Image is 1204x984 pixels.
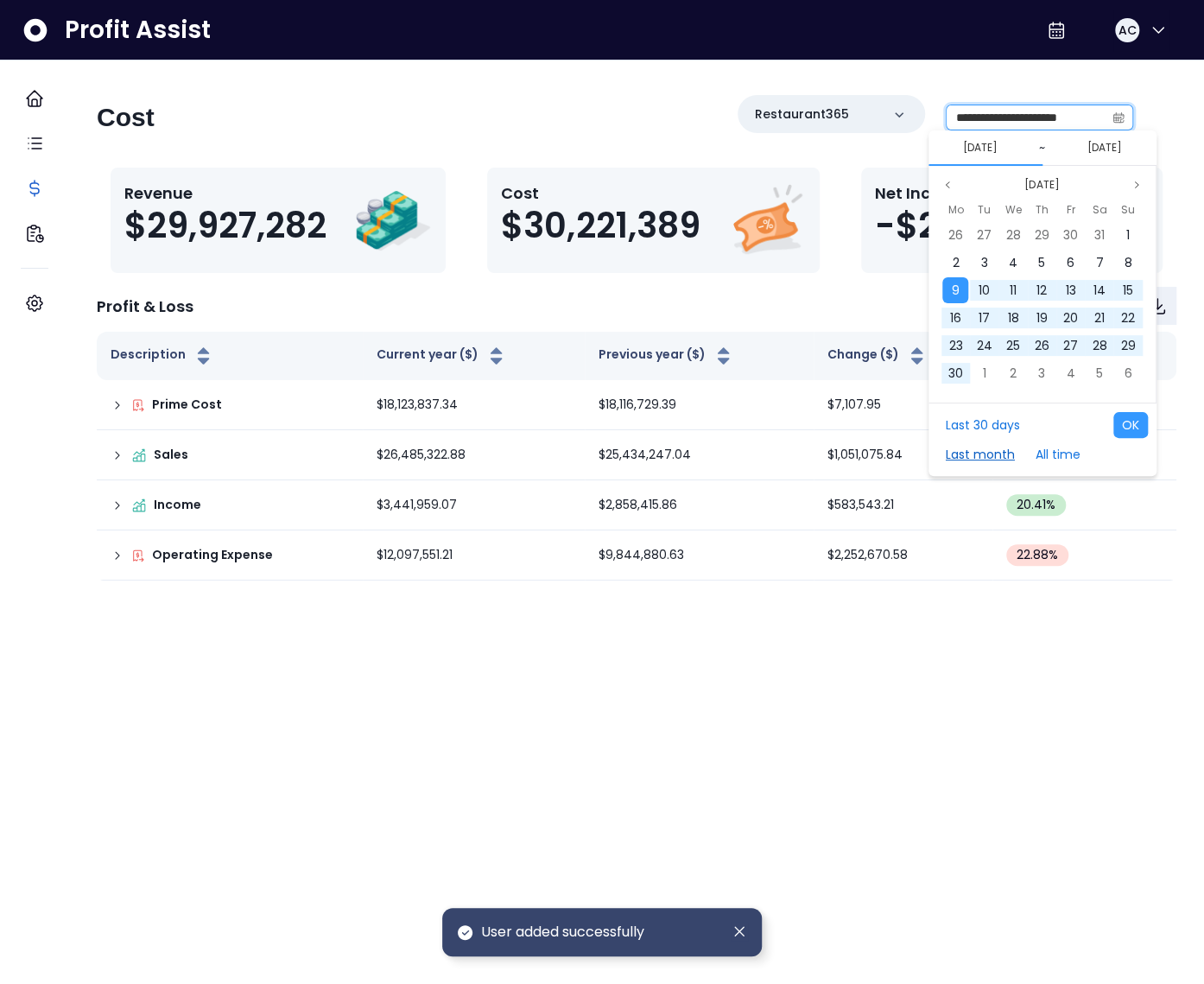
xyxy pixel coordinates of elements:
div: 06 Oct 2024 [1113,359,1142,387]
span: 5 [1038,254,1045,271]
span: 20.41 % [1017,496,1055,514]
span: 20 [1063,309,1078,327]
div: 10 Sep 2024 [970,276,998,304]
span: 15 [1123,282,1133,299]
div: Sunday [1113,199,1142,221]
div: 03 Oct 2024 [1028,359,1056,387]
span: 10 [979,282,990,299]
div: 22 Sep 2024 [1113,304,1142,332]
div: 23 Sep 2024 [941,332,970,359]
button: Download [1138,287,1176,325]
p: Sales [154,446,188,464]
button: All time [1027,441,1089,467]
td: $9,844,880.63 [585,530,814,581]
div: Tuesday [970,199,998,221]
span: 25 [1006,337,1020,354]
span: Th [1036,200,1049,220]
div: 05 Sep 2024 [1028,249,1056,276]
div: 02 Sep 2024 [941,249,970,276]
svg: page next [1131,180,1142,190]
p: Restaurant365 [755,105,849,124]
div: 29 Aug 2024 [1028,221,1056,249]
span: 9 [952,282,960,299]
span: Su [1121,200,1135,220]
div: 17 Sep 2024 [970,304,998,332]
div: 19 Sep 2024 [1028,304,1056,332]
div: 04 Sep 2024 [998,249,1027,276]
span: 1 [983,365,986,382]
div: 11 Sep 2024 [998,276,1027,304]
button: Select start date [956,137,1004,158]
div: 01 Sep 2024 [1113,221,1142,249]
div: 29 Sep 2024 [1113,332,1142,359]
span: 19 [1036,309,1048,327]
span: 6 [1067,254,1074,271]
button: Last 30 days [937,412,1029,438]
span: User added successfully [481,922,644,943]
span: Mo [947,200,963,220]
span: 2 [952,254,959,271]
span: 30 [948,365,963,382]
div: 06 Sep 2024 [1056,249,1085,276]
div: 21 Sep 2024 [1085,304,1113,332]
div: Sep 2024 [941,199,1143,387]
p: Income [154,496,201,514]
img: Cost [728,181,806,259]
button: Select end date [1080,137,1129,158]
div: 30 Aug 2024 [1056,221,1085,249]
button: Previous month [937,175,958,195]
div: 28 Sep 2024 [1085,332,1113,359]
span: 28 [1005,226,1020,244]
span: 4 [1009,254,1017,271]
span: 31 [1094,226,1105,244]
td: $25,434,247.04 [585,430,814,480]
span: 13 [1065,282,1075,299]
span: 16 [950,309,961,327]
td: $26,485,322.88 [363,430,584,480]
div: 12 Sep 2024 [1028,276,1056,304]
div: 27 Sep 2024 [1056,332,1085,359]
button: Select month [1017,175,1066,195]
div: 26 Aug 2024 [941,221,970,249]
span: 3 [981,254,988,271]
span: 3 [1038,365,1045,382]
div: 14 Sep 2024 [1085,276,1113,304]
h2: Cost [97,102,155,133]
div: 02 Oct 2024 [998,359,1027,387]
td: $18,123,837.34 [363,380,584,430]
td: $3,441,959.07 [363,480,584,530]
td: $583,543.21 [814,480,992,530]
span: 28 [1092,337,1106,354]
p: Prime Cost [152,396,222,414]
button: Last month [937,441,1023,467]
img: Revenue [354,181,432,259]
svg: page previous [942,180,953,190]
td: $2,252,670.58 [814,530,992,581]
div: 13 Sep 2024 [1056,276,1085,304]
div: 04 Oct 2024 [1056,359,1085,387]
span: 18 [1007,309,1018,327]
span: 27 [977,226,992,244]
button: Previous year ($) [599,346,734,366]
div: 01 Oct 2024 [970,359,998,387]
div: 25 Sep 2024 [998,332,1027,359]
span: 5 [1096,365,1103,382]
span: 29 [1121,337,1136,354]
button: Current year ($) [377,346,507,366]
button: Dismiss [731,922,748,941]
p: Operating Expense [152,546,273,564]
td: $1,051,075.84 [814,430,992,480]
span: 11 [1010,282,1017,299]
div: 26 Sep 2024 [1028,332,1056,359]
span: 27 [1063,337,1078,354]
button: Next month [1126,175,1147,195]
div: 20 Sep 2024 [1056,304,1085,332]
div: 27 Aug 2024 [970,221,998,249]
div: Thursday [1028,199,1056,221]
span: 24 [977,337,992,354]
span: 23 [948,337,962,354]
span: 2 [1010,365,1017,382]
div: Wednesday [998,199,1027,221]
div: 24 Sep 2024 [970,332,998,359]
td: $7,107.95 [814,380,992,430]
